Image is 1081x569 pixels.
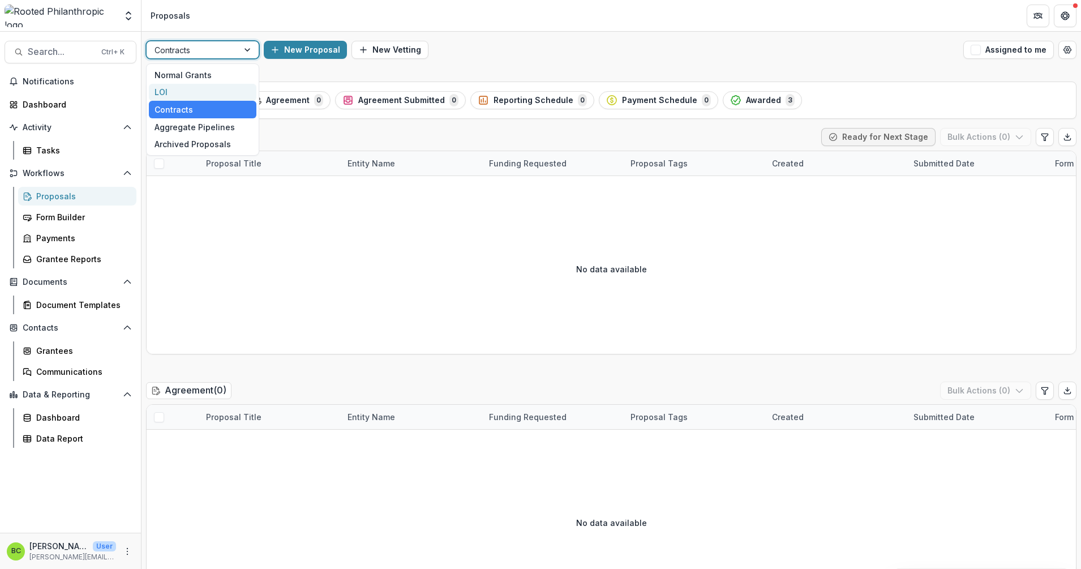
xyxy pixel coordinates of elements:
span: Payment Schedule [622,96,697,105]
div: Created [765,151,907,176]
button: Edit table settings [1036,382,1054,400]
a: Dashboard [18,408,136,427]
a: Grantee Reports [18,250,136,268]
p: [PERSON_NAME][EMAIL_ADDRESS][DOMAIN_NAME] [29,552,116,562]
div: Dashboard [23,99,127,110]
nav: breadcrumb [146,7,195,24]
div: Submitted Date [907,405,1048,429]
div: Entity Name [341,405,482,429]
div: Normal Grants [149,66,256,84]
div: Proposal Tags [624,405,765,429]
span: Reporting Schedule [494,96,573,105]
div: Grantee Reports [36,253,127,265]
button: Payment Schedule0 [599,91,718,109]
div: Funding Requested [482,151,624,176]
div: Proposals [151,10,190,22]
span: Data & Reporting [23,390,118,400]
div: Archived Proposals [149,135,256,153]
span: Notifications [23,77,132,87]
div: Betsy Currie [11,547,21,555]
h2: Agreement ( 0 ) [146,382,231,399]
div: Aggregate Pipelines [149,118,256,136]
span: 3 [786,94,795,106]
div: Form [1048,411,1080,423]
div: Proposal Tags [624,151,765,176]
div: Proposal Tags [624,157,694,169]
div: Created [765,405,907,429]
div: Ctrl + K [99,46,127,58]
a: Payments [18,229,136,247]
button: Assigned to me [963,41,1054,59]
div: Proposal Title [199,151,341,176]
a: Proposals [18,187,136,206]
div: Document Templates [36,299,127,311]
div: Entity Name [341,157,402,169]
span: 0 [449,94,458,106]
button: Bulk Actions (0) [940,382,1031,400]
div: Submitted Date [907,151,1048,176]
span: Agreement Submitted [358,96,445,105]
p: No data available [576,263,647,275]
div: Data Report [36,433,127,444]
span: Activity [23,123,118,132]
div: Funding Requested [482,405,624,429]
div: Submitted Date [907,411,981,423]
button: Get Help [1054,5,1076,27]
span: Workflows [23,169,118,178]
button: Notifications [5,72,136,91]
button: New Proposal [264,41,347,59]
a: Form Builder [18,208,136,226]
a: Grantees [18,341,136,360]
p: User [93,541,116,551]
div: Contracts [149,101,256,118]
button: Bulk Actions (0) [940,128,1031,146]
span: 0 [578,94,587,106]
div: Dashboard [36,412,127,423]
div: Proposals [36,190,127,202]
button: New Vetting [351,41,428,59]
span: Agreement [266,96,310,105]
button: Open Data & Reporting [5,386,136,404]
span: Contacts [23,323,118,333]
p: No data available [576,517,647,529]
button: Open Activity [5,118,136,136]
div: Entity Name [341,151,482,176]
div: Funding Requested [482,411,573,423]
div: LOI [149,84,256,101]
div: Submitted Date [907,157,981,169]
span: Awarded [746,96,781,105]
button: Awarded3 [723,91,802,109]
button: More [121,545,134,558]
div: Entity Name [341,411,402,423]
div: Proposal Title [199,405,341,429]
a: Document Templates [18,296,136,314]
a: Dashboard [5,95,136,114]
button: Partners [1027,5,1049,27]
a: Data Report [18,429,136,448]
div: Communications [36,366,127,378]
div: Form [1048,157,1080,169]
div: Proposal Title [199,411,268,423]
img: Rooted Philanthropic logo [5,5,116,27]
span: 0 [702,94,711,106]
button: Open table manager [1058,41,1076,59]
span: 0 [314,94,323,106]
span: Documents [23,277,118,287]
div: Created [765,411,810,423]
div: Form Builder [36,211,127,223]
div: Created [765,157,810,169]
p: [PERSON_NAME] [29,540,88,552]
button: Ready for Next Stage [821,128,936,146]
button: Search... [5,41,136,63]
div: Payments [36,232,127,244]
div: Tasks [36,144,127,156]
